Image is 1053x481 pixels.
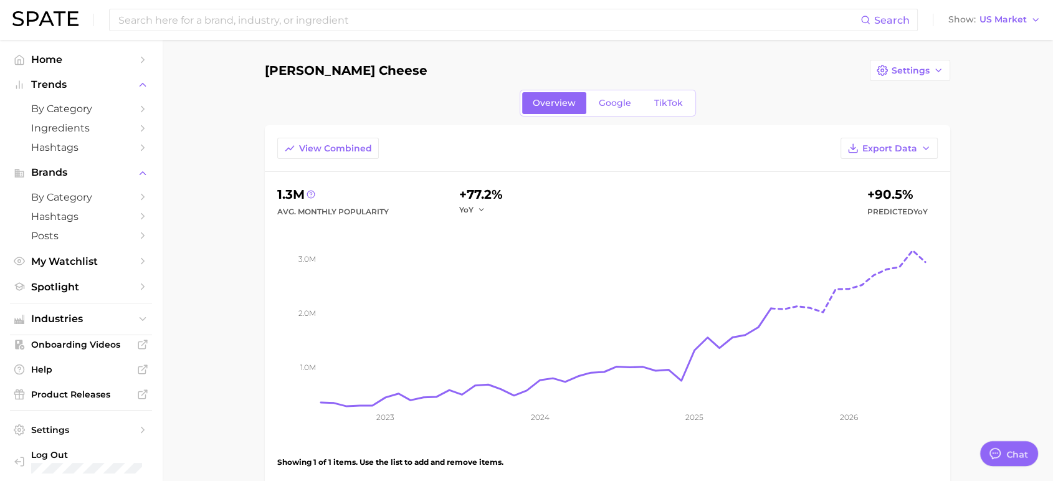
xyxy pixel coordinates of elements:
[299,143,372,154] span: View Combined
[298,308,316,318] tspan: 2.0m
[277,445,938,480] div: Showing 1 of 1 items. Use the list to add and remove items.
[892,65,930,76] span: Settings
[31,167,131,178] span: Brands
[10,207,152,226] a: Hashtags
[277,184,389,204] div: 1.3m
[31,339,131,350] span: Onboarding Videos
[867,184,928,204] div: +90.5%
[31,122,131,134] span: Ingredients
[31,424,131,436] span: Settings
[10,99,152,118] a: by Category
[841,138,938,159] button: Export Data
[599,98,631,108] span: Google
[10,277,152,297] a: Spotlight
[298,254,316,264] tspan: 3.0m
[31,449,183,460] span: Log Out
[522,92,586,114] a: Overview
[685,412,703,422] tspan: 2025
[459,204,486,215] button: YoY
[31,79,131,90] span: Trends
[530,412,549,422] tspan: 2024
[117,9,860,31] input: Search here for a brand, industry, or ingredient
[867,204,928,219] span: Predicted
[10,252,152,271] a: My Watchlist
[10,163,152,182] button: Brands
[644,92,693,114] a: TikTok
[840,412,858,422] tspan: 2026
[31,103,131,115] span: by Category
[300,363,316,372] tspan: 1.0m
[10,188,152,207] a: by Category
[533,98,576,108] span: Overview
[31,230,131,242] span: Posts
[31,211,131,222] span: Hashtags
[31,313,131,325] span: Industries
[31,54,131,65] span: Home
[10,50,152,69] a: Home
[945,12,1044,28] button: ShowUS Market
[10,118,152,138] a: Ingredients
[10,360,152,379] a: Help
[10,421,152,439] a: Settings
[31,389,131,400] span: Product Releases
[874,14,910,26] span: Search
[459,184,503,204] div: +77.2%
[31,191,131,203] span: by Category
[31,364,131,375] span: Help
[10,226,152,245] a: Posts
[10,138,152,157] a: Hashtags
[588,92,642,114] a: Google
[10,310,152,328] button: Industries
[10,335,152,354] a: Onboarding Videos
[12,11,79,26] img: SPATE
[10,445,152,477] a: Log out. Currently logged in with e-mail trisha.hanold@schreiberfoods.com.
[913,207,928,216] span: YoY
[10,75,152,94] button: Trends
[277,138,379,159] button: View Combined
[31,141,131,153] span: Hashtags
[870,60,950,81] button: Settings
[979,16,1027,23] span: US Market
[10,385,152,404] a: Product Releases
[265,64,427,77] h1: [PERSON_NAME] Cheese
[277,204,389,219] div: Avg. Monthly Popularity
[862,143,917,154] span: Export Data
[654,98,683,108] span: TikTok
[31,281,131,293] span: Spotlight
[459,204,474,215] span: YoY
[31,255,131,267] span: My Watchlist
[948,16,976,23] span: Show
[376,412,394,422] tspan: 2023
